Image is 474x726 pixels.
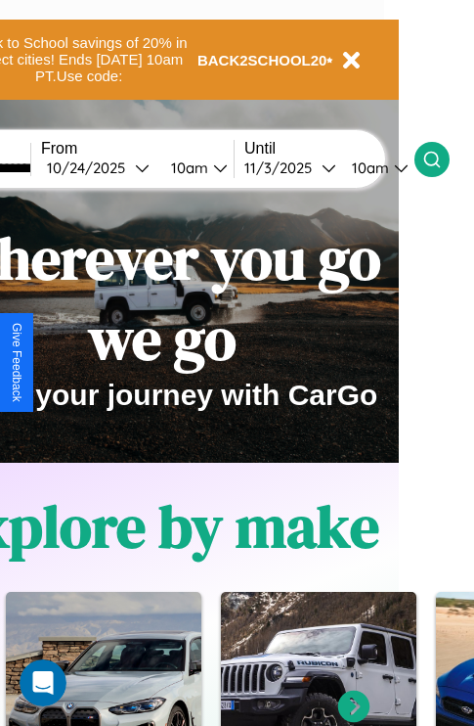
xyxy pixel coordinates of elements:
[244,159,322,177] div: 11 / 3 / 2025
[47,159,135,177] div: 10 / 24 / 2025
[197,52,327,68] b: BACK2SCHOOL20
[244,140,414,158] label: Until
[161,159,213,177] div: 10am
[41,140,234,158] label: From
[20,659,66,706] iframe: Intercom live chat
[336,158,414,178] button: 10am
[155,158,234,178] button: 10am
[10,323,23,402] div: Give Feedback
[342,159,394,177] div: 10am
[41,158,155,178] button: 10/24/2025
